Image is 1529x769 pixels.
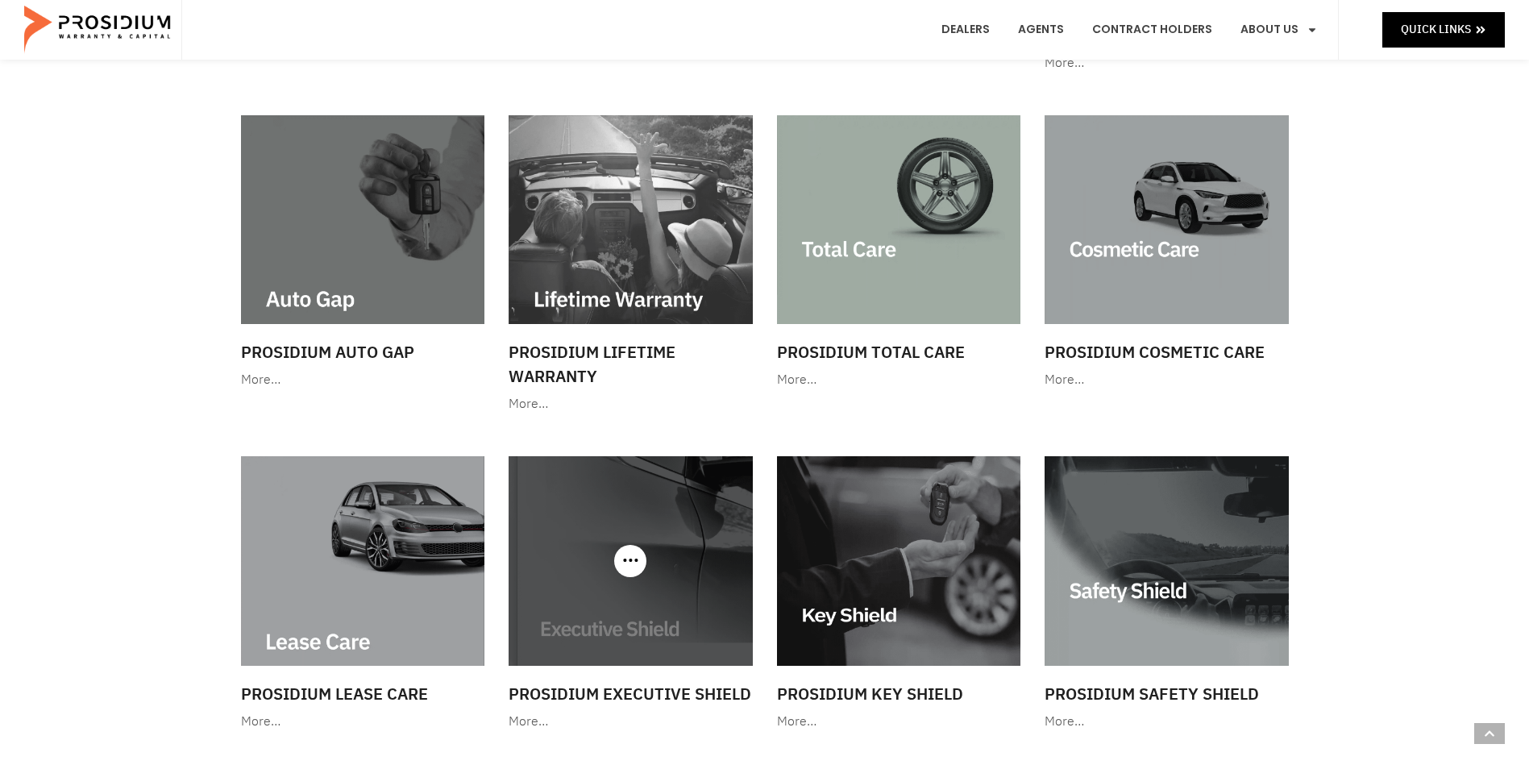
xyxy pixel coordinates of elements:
[769,107,1029,400] a: Prosidium Total Care More…
[1045,52,1289,75] div: More…
[509,393,753,416] div: More…
[1037,448,1297,741] a: Prosidium Safety Shield More…
[241,340,485,364] h3: Prosidium Auto Gap
[1045,340,1289,364] h3: Prosidium Cosmetic Care
[1401,19,1471,39] span: Quick Links
[241,682,485,706] h3: Prosidium Lease Care
[509,340,753,389] h3: Prosidium Lifetime Warranty
[241,710,485,734] div: More…
[1037,107,1297,400] a: Prosidium Cosmetic Care More…
[233,448,493,741] a: Prosidium Lease Care More…
[233,107,493,400] a: Prosidium Auto Gap More…
[777,368,1021,392] div: More…
[501,107,761,424] a: Prosidium Lifetime Warranty More…
[241,368,485,392] div: More…
[501,448,761,741] a: Prosidium Executive Shield More…
[1045,710,1289,734] div: More…
[777,340,1021,364] h3: Prosidium Total Care
[1382,12,1505,47] a: Quick Links
[777,710,1021,734] div: More…
[777,682,1021,706] h3: Prosidium Key Shield
[769,448,1029,741] a: Prosidium Key Shield More…
[509,710,753,734] div: More…
[1045,368,1289,392] div: More…
[1045,682,1289,706] h3: Prosidium Safety Shield
[509,682,753,706] h3: Prosidium Executive Shield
